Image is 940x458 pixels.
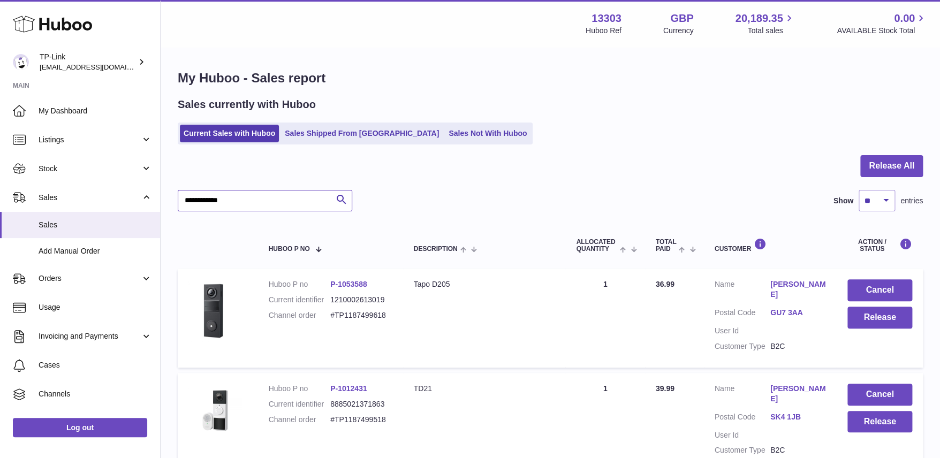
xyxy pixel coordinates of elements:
[39,220,152,230] span: Sales
[330,310,392,320] dd: #TP1187499618
[39,106,152,116] span: My Dashboard
[269,295,330,305] dt: Current identifier
[330,415,392,425] dd: #TP1187499518
[269,384,330,394] dt: Huboo P no
[39,273,141,284] span: Orders
[833,196,853,206] label: Show
[847,238,912,253] div: Action / Status
[414,279,555,289] div: Tapo D205
[735,11,795,36] a: 20,189.35 Total sales
[837,26,927,36] span: AVAILABLE Stock Total
[414,384,555,394] div: TD21
[39,246,152,256] span: Add Manual Order
[715,412,770,425] dt: Postal Code
[281,125,443,142] a: Sales Shipped From [GEOGRAPHIC_DATA]
[39,331,141,341] span: Invoicing and Payments
[847,279,912,301] button: Cancel
[592,11,621,26] strong: 13303
[715,445,770,455] dt: Customer Type
[40,52,136,72] div: TP-Link
[414,246,458,253] span: Description
[39,164,141,174] span: Stock
[576,239,617,253] span: ALLOCATED Quantity
[770,279,826,300] a: [PERSON_NAME]
[715,341,770,352] dt: Customer Type
[586,26,621,36] div: Huboo Ref
[847,384,912,406] button: Cancel
[735,11,783,26] span: 20,189.35
[656,384,674,393] span: 39.99
[715,308,770,320] dt: Postal Code
[39,193,141,203] span: Sales
[847,307,912,329] button: Release
[178,97,316,112] h2: Sales currently with Huboo
[188,384,242,437] img: 1727277818.jpg
[770,445,826,455] dd: B2C
[269,399,330,409] dt: Current identifier
[39,360,152,370] span: Cases
[715,326,770,336] dt: User Id
[663,26,694,36] div: Currency
[13,54,29,70] img: gaby.chen@tp-link.com
[188,279,242,342] img: 1753872892.jpg
[770,341,826,352] dd: B2C
[39,302,152,312] span: Usage
[894,11,915,26] span: 0.00
[39,389,152,399] span: Channels
[445,125,530,142] a: Sales Not With Huboo
[900,196,923,206] span: entries
[565,269,645,367] td: 1
[715,238,826,253] div: Customer
[770,384,826,404] a: [PERSON_NAME]
[269,279,330,289] dt: Huboo P no
[330,280,367,288] a: P-1053588
[860,155,923,177] button: Release All
[39,135,141,145] span: Listings
[847,411,912,433] button: Release
[770,308,826,318] a: GU7 3AA
[330,384,367,393] a: P-1012431
[269,415,330,425] dt: Channel order
[715,384,770,407] dt: Name
[770,412,826,422] a: SK4 1JB
[178,70,923,87] h1: My Huboo - Sales report
[180,125,279,142] a: Current Sales with Huboo
[13,418,147,437] a: Log out
[269,246,310,253] span: Huboo P no
[40,63,157,71] span: [EMAIL_ADDRESS][DOMAIN_NAME]
[330,399,392,409] dd: 8885021371863
[656,239,677,253] span: Total paid
[715,279,770,302] dt: Name
[330,295,392,305] dd: 1210002613019
[837,11,927,36] a: 0.00 AVAILABLE Stock Total
[670,11,693,26] strong: GBP
[269,310,330,320] dt: Channel order
[656,280,674,288] span: 36.99
[747,26,795,36] span: Total sales
[715,430,770,440] dt: User Id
